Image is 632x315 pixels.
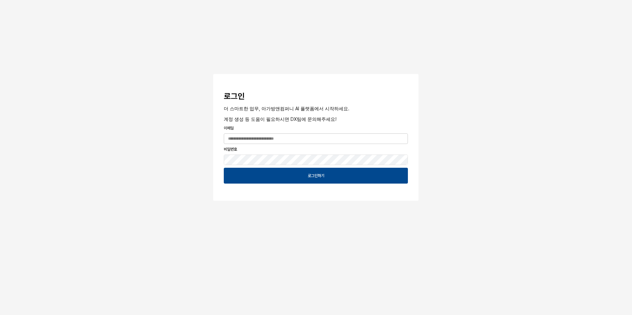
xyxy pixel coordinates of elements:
[308,173,324,178] p: 로그인하기
[224,116,408,122] p: 계정 생성 등 도움이 필요하시면 DX팀에 문의해주세요!
[224,105,408,112] p: 더 스마트한 업무, 아가방앤컴퍼니 AI 플랫폼에서 시작하세요.
[224,125,408,131] p: 이메일
[224,146,408,152] p: 비밀번호
[224,168,408,184] button: 로그인하기
[224,92,408,101] h3: 로그인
